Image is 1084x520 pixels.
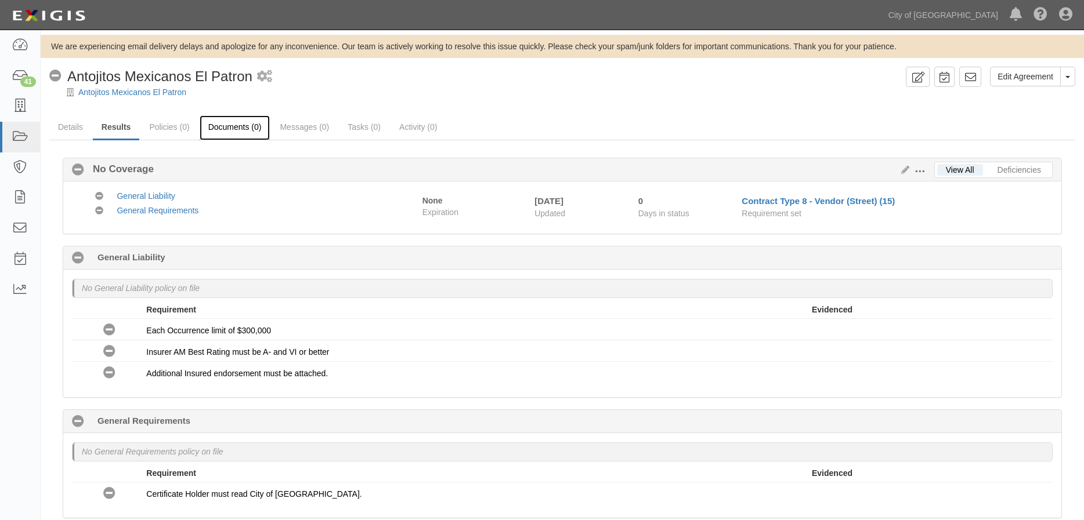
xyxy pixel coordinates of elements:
a: Results [93,115,140,140]
a: Details [49,115,92,139]
i: 1 scheduled workflow [257,71,272,83]
b: General Requirements [97,414,190,427]
strong: Requirement [146,468,196,478]
i: Help Center - Complianz [1034,8,1047,22]
a: General Liability [117,191,175,201]
span: Expiration [422,206,526,218]
i: No Coverage 0 days (since 08/13/2025) [72,252,84,264]
b: General Liability [97,251,165,263]
span: Days in status [638,209,689,218]
span: Insurer AM Best Rating must be A- and VI or better [146,347,329,357]
i: No Coverage [103,367,115,379]
img: logo-5460c22ac91f19d4615b14bd174203de0afe785f0fc80cf4dbbc73dc1793850b.png [9,5,89,26]
p: No General Requirements policy on file [82,446,223,457]
div: Since 08/13/2025 [638,195,733,207]
div: We are experiencing email delivery delays and apologize for any inconvenience. Our team is active... [41,41,1084,52]
strong: None [422,196,443,205]
span: Additional Insured endorsement must be attached. [146,369,328,378]
a: Contract Type 8 - Vendor (Street) (15) [742,196,895,206]
span: Antojitos Mexicanos El Patron [67,68,252,84]
i: No Coverage [72,164,84,176]
i: No Coverage [95,207,103,215]
a: Policies (0) [140,115,198,139]
a: Antojitos Mexicanos El Patron [78,88,186,97]
a: Messages (0) [271,115,338,139]
a: Edit Agreement [990,67,1061,86]
a: Deficiencies [989,164,1050,176]
a: Edit Results [897,165,909,174]
div: 41 [20,77,36,87]
span: Each Occurrence limit of $300,000 [146,326,271,335]
div: [DATE] [534,195,621,207]
b: No Coverage [84,162,154,176]
p: No General Liability policy on file [82,282,200,294]
a: View All [937,164,983,176]
strong: Evidenced [812,305,852,314]
div: Antojitos Mexicanos El Patron [49,67,252,86]
a: General Requirements [117,206,198,215]
strong: Evidenced [812,468,852,478]
i: No Coverage [95,192,103,201]
strong: Requirement [146,305,196,314]
i: No Coverage [49,70,62,82]
a: City of [GEOGRAPHIC_DATA] [883,3,1004,27]
span: Updated [534,209,565,218]
a: Activity (0) [391,115,446,139]
span: Requirement set [742,209,801,218]
i: No Coverage 0 days (since 08/13/2025) [72,416,84,428]
span: Certificate Holder must read City of [GEOGRAPHIC_DATA]. [146,489,362,499]
a: Documents (0) [200,115,270,140]
a: Tasks (0) [339,115,389,139]
i: No Coverage [103,324,115,336]
i: No Coverage [103,488,115,500]
i: No Coverage [103,346,115,358]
